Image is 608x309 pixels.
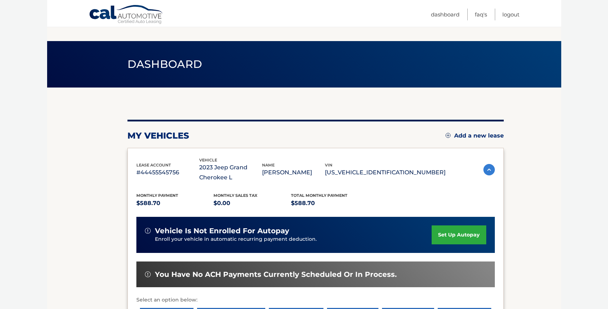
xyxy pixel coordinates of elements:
[213,198,291,208] p: $0.00
[446,132,504,139] a: Add a new lease
[475,9,487,20] a: FAQ's
[291,198,368,208] p: $588.70
[136,198,214,208] p: $588.70
[432,225,486,244] a: set up autopay
[155,226,289,235] span: vehicle is not enrolled for autopay
[502,9,519,20] a: Logout
[291,193,347,198] span: Total Monthly Payment
[136,193,178,198] span: Monthly Payment
[213,193,257,198] span: Monthly sales Tax
[155,270,397,279] span: You have no ACH payments currently scheduled or in process.
[136,168,199,178] p: #44455545756
[446,133,451,138] img: add.svg
[127,130,189,141] h2: my vehicles
[199,158,217,163] span: vehicle
[325,168,446,178] p: [US_VEHICLE_IDENTIFICATION_NUMBER]
[136,163,171,168] span: lease account
[262,168,325,178] p: [PERSON_NAME]
[155,235,432,243] p: Enroll your vehicle in automatic recurring payment deduction.
[483,164,495,175] img: accordion-active.svg
[136,296,495,304] p: Select an option below:
[325,163,332,168] span: vin
[431,9,459,20] a: Dashboard
[145,228,151,234] img: alert-white.svg
[199,163,262,183] p: 2023 Jeep Grand Cherokee L
[89,5,164,25] a: Cal Automotive
[262,163,275,168] span: name
[145,271,151,277] img: alert-white.svg
[127,58,202,71] span: Dashboard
